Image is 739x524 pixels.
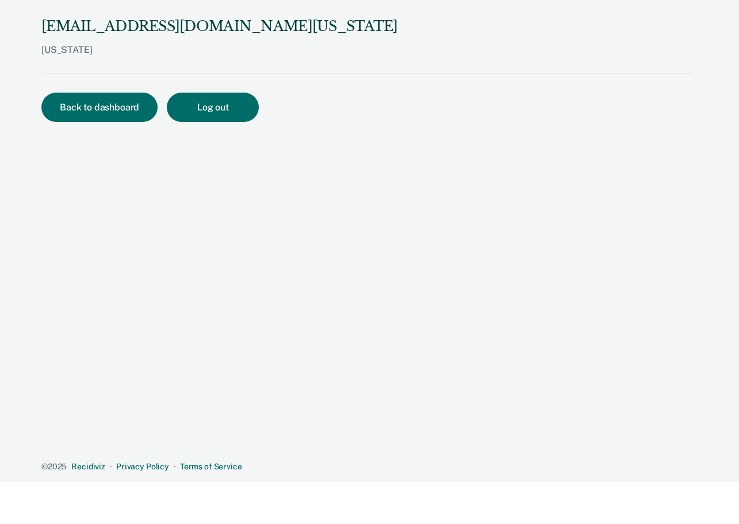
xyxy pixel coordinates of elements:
[41,18,398,35] div: [EMAIL_ADDRESS][DOMAIN_NAME][US_STATE]
[41,462,693,472] div: · ·
[41,44,398,74] div: [US_STATE]
[71,462,105,471] a: Recidiviz
[167,93,259,122] button: Log out
[180,462,242,471] a: Terms of Service
[41,103,167,112] a: Back to dashboard
[116,462,169,471] a: Privacy Policy
[41,462,67,471] span: © 2025
[41,93,158,122] button: Back to dashboard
